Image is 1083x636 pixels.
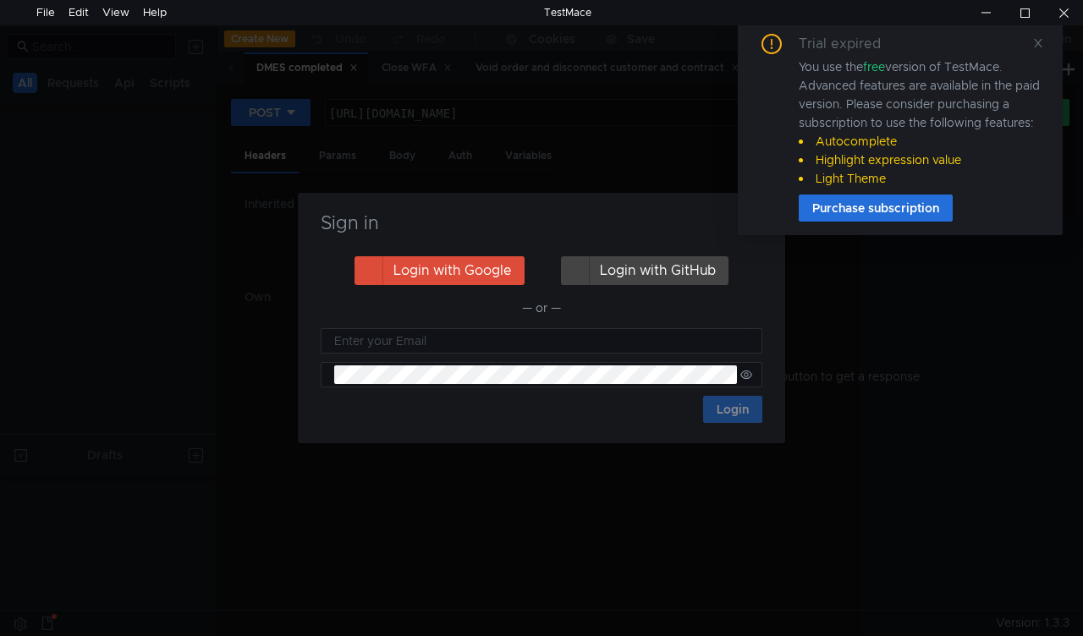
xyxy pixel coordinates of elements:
[799,34,901,54] div: Trial expired
[334,332,752,350] input: Enter your Email
[799,58,1042,188] div: You use the version of TestMace. Advanced features are available in the paid version. Please cons...
[561,256,728,285] button: Login with GitHub
[321,298,762,318] div: — or —
[799,132,1042,151] li: Autocomplete
[318,213,765,233] h3: Sign in
[799,195,953,222] button: Purchase subscription
[863,59,885,74] span: free
[355,256,525,285] button: Login with Google
[799,151,1042,169] li: Highlight expression value
[799,169,1042,188] li: Light Theme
